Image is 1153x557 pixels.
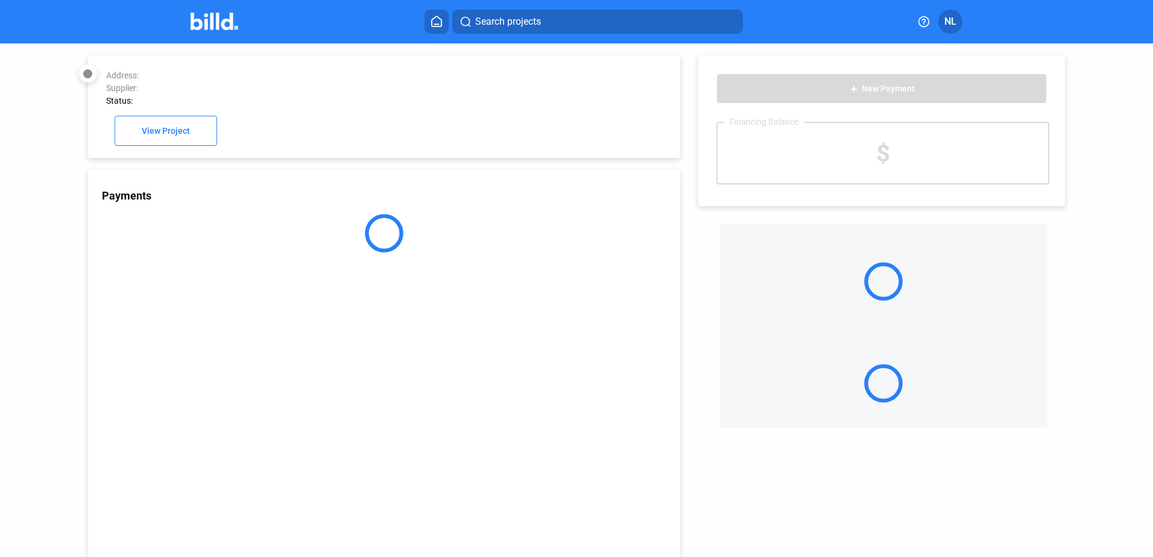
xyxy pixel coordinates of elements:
[106,96,551,105] div: Status:
[106,71,551,80] div: Address:
[102,189,680,202] div: Payments
[452,10,743,34] button: Search projects
[724,117,804,127] div: Financing Balance
[716,74,1047,104] button: New Payment
[849,84,859,94] mat-icon: add
[475,14,541,29] span: Search projects
[142,127,190,136] span: View Project
[862,84,915,94] span: New Payment
[944,14,956,29] span: NL
[718,123,1048,183] div: $
[106,83,551,93] div: Supplier:
[115,116,217,146] button: View Project
[191,13,238,30] img: Billd Company Logo
[938,10,962,34] button: NL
